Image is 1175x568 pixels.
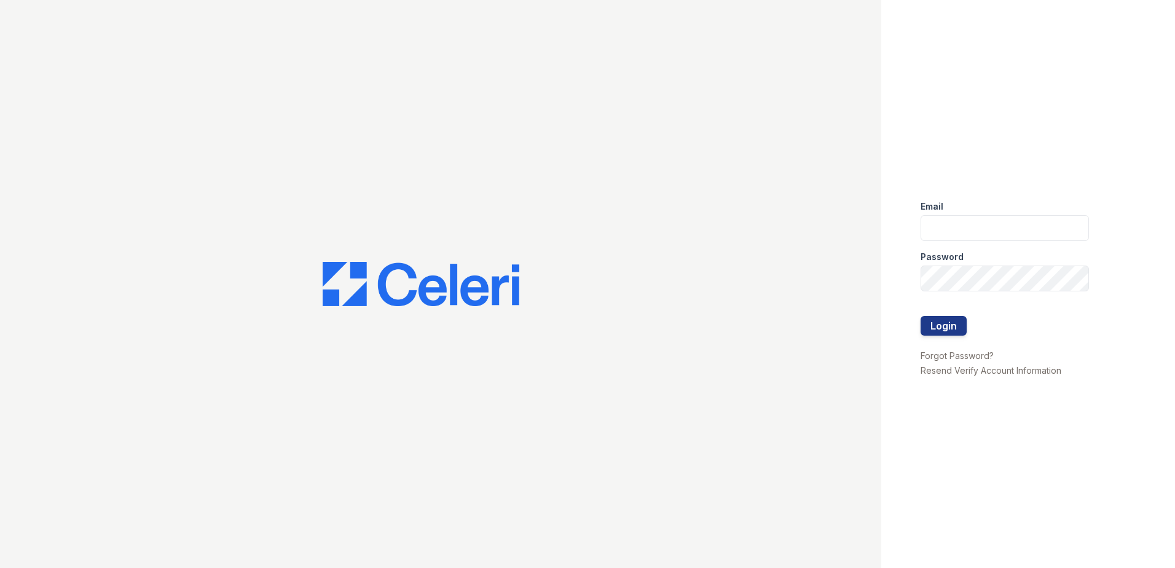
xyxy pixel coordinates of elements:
[921,350,994,361] a: Forgot Password?
[921,251,964,263] label: Password
[921,365,1061,376] a: Resend Verify Account Information
[921,200,943,213] label: Email
[323,262,519,306] img: CE_Logo_Blue-a8612792a0a2168367f1c8372b55b34899dd931a85d93a1a3d3e32e68fde9ad4.png
[921,316,967,336] button: Login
